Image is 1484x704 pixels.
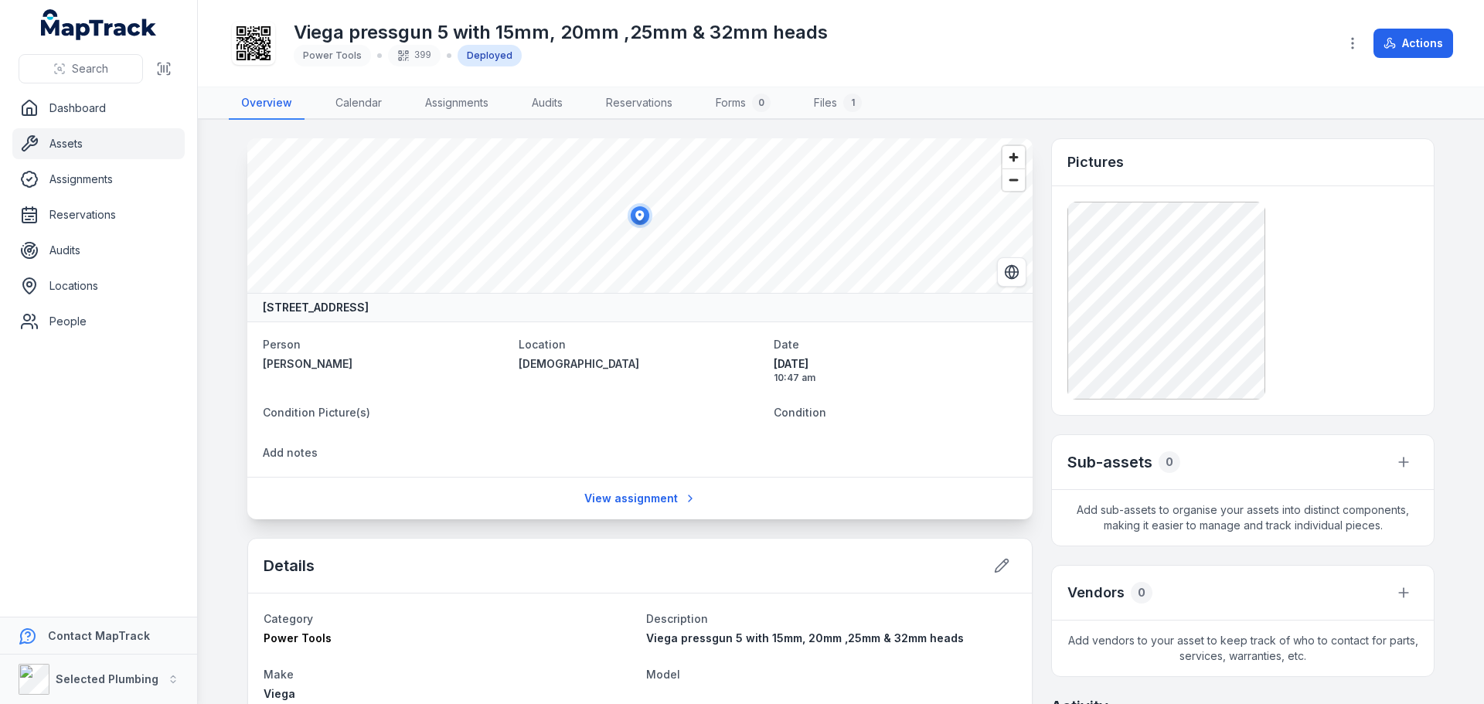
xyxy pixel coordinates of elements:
span: 10:47 am [774,372,1017,384]
div: 0 [1159,451,1180,473]
span: Location [519,338,566,351]
a: Files1 [802,87,874,120]
span: Category [264,612,313,625]
span: Power Tools [264,631,332,644]
a: Calendar [323,87,394,120]
div: 0 [1131,582,1152,604]
button: Zoom out [1002,168,1025,191]
span: Viega [264,687,295,700]
div: 1 [843,94,862,112]
span: Viega pressgun 5 with 15mm, 20mm ,25mm & 32mm heads [646,631,964,644]
span: Power Tools [303,49,362,61]
span: Add sub-assets to organise your assets into distinct components, making it easier to manage and t... [1052,490,1434,546]
span: Person [263,338,301,351]
span: Description [646,612,708,625]
strong: Selected Plumbing [56,672,158,685]
span: Condition [774,406,826,419]
span: Model [646,668,680,681]
a: MapTrack [41,9,157,40]
a: [DEMOGRAPHIC_DATA] [519,356,762,372]
button: Search [19,54,143,83]
a: [PERSON_NAME] [263,356,506,372]
a: Assignments [413,87,501,120]
span: Add notes [263,446,318,459]
a: Overview [229,87,305,120]
a: Forms0 [703,87,783,120]
div: 399 [388,45,441,66]
div: 0 [752,94,771,112]
h2: Details [264,555,315,576]
span: Condition Picture(s) [263,406,370,419]
span: Make [264,668,294,681]
h2: Sub-assets [1067,451,1152,473]
a: Locations [12,270,185,301]
canvas: Map [247,138,1033,293]
a: Audits [519,87,575,120]
a: Assignments [12,164,185,195]
a: Reservations [12,199,185,230]
h3: Vendors [1067,582,1125,604]
time: 9/3/2025, 10:47:41 AM [774,356,1017,384]
h3: Pictures [1067,151,1124,173]
a: People [12,306,185,337]
span: Date [774,338,799,351]
button: Zoom in [1002,146,1025,168]
a: Dashboard [12,93,185,124]
span: [DEMOGRAPHIC_DATA] [519,357,639,370]
div: Deployed [458,45,522,66]
span: Search [72,61,108,77]
strong: [STREET_ADDRESS] [263,300,369,315]
h1: Viega pressgun 5 with 15mm, 20mm ,25mm & 32mm heads [294,20,828,45]
a: Assets [12,128,185,159]
strong: Contact MapTrack [48,629,150,642]
button: Switch to Satellite View [997,257,1026,287]
span: Add vendors to your asset to keep track of who to contact for parts, services, warranties, etc. [1052,621,1434,676]
a: Reservations [594,87,685,120]
span: [DATE] [774,356,1017,372]
a: View assignment [574,484,706,513]
button: Actions [1373,29,1453,58]
a: Audits [12,235,185,266]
